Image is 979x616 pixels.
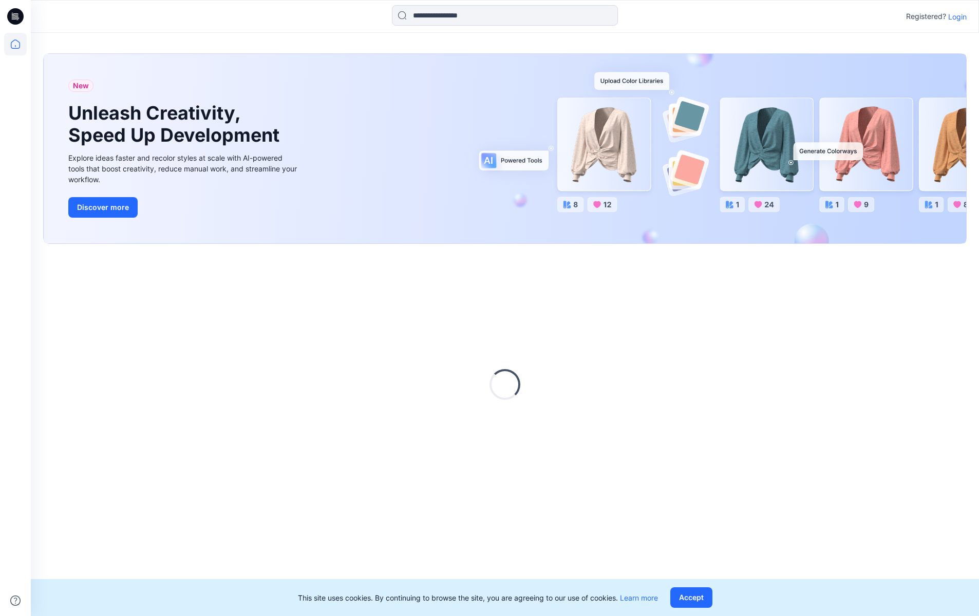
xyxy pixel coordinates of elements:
[670,587,712,608] button: Accept
[68,197,138,218] button: Discover more
[906,10,946,23] p: Registered?
[68,197,299,218] a: Discover more
[948,11,967,22] p: Login
[298,592,658,603] p: This site uses cookies. By continuing to browse the site, you are agreeing to our use of cookies.
[68,102,284,146] h1: Unleash Creativity, Speed Up Development
[620,593,658,602] a: Learn more
[68,152,299,185] div: Explore ideas faster and recolor styles at scale with AI-powered tools that boost creativity, red...
[73,80,89,92] span: New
